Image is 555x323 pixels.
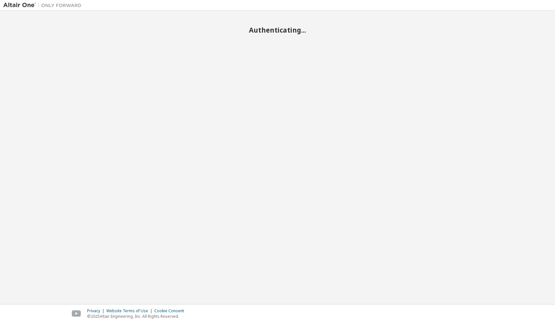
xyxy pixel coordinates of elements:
[154,308,188,314] div: Cookie Consent
[72,310,81,317] img: youtube.svg
[3,2,85,8] img: Altair One
[87,314,188,319] p: © 2025 Altair Engineering, Inc. All Rights Reserved.
[106,308,154,314] div: Website Terms of Use
[87,308,106,314] div: Privacy
[3,26,552,34] h2: Authenticating...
